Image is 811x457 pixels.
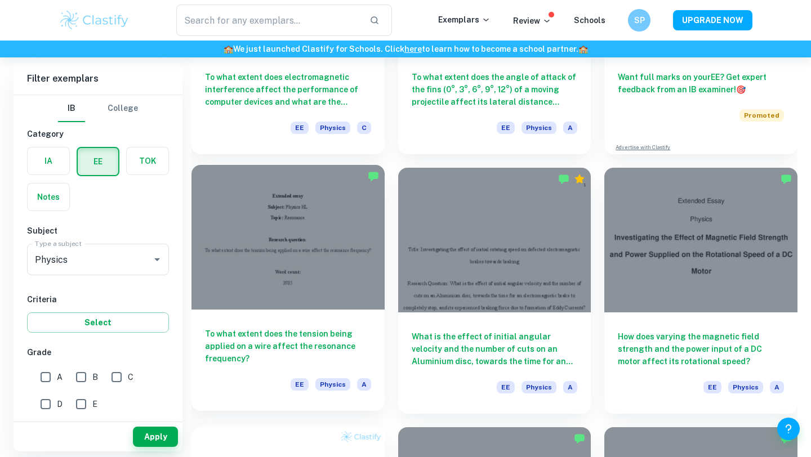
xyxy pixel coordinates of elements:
[27,293,169,306] h6: Criteria
[27,346,169,359] h6: Grade
[633,14,646,26] h6: SP
[92,398,97,410] span: E
[673,10,752,30] button: UPGRADE NOW
[513,15,551,27] p: Review
[205,328,371,365] h6: To what extent does the tension being applied on a wire affect the resonance frequency?
[59,9,130,32] img: Clastify logo
[315,378,350,391] span: Physics
[604,168,797,414] a: How does varying the magnetic field strength and the power input of a DC motor affect its rotatio...
[2,43,809,55] h6: We just launched Clastify for Schools. Click to learn how to become a school partner.
[27,312,169,333] button: Select
[497,381,515,393] span: EE
[127,147,168,174] button: TOK
[315,122,350,134] span: Physics
[497,122,515,134] span: EE
[628,9,650,32] button: SP
[58,95,85,122] button: IB
[739,109,784,122] span: Promoted
[291,122,309,134] span: EE
[404,44,422,53] a: here
[578,44,588,53] span: 🏫
[574,173,585,185] div: Premium
[522,381,556,393] span: Physics
[398,168,591,414] a: What is the effect of initial angular velocity and the number of cuts on an Aluminium disc, towar...
[357,122,371,134] span: C
[224,44,233,53] span: 🏫
[777,418,800,440] button: Help and Feedback
[770,381,784,393] span: A
[736,85,746,94] span: 🎯
[412,71,578,108] h6: To what extent does the angle of attack of the fins (0°, 3°, 6°, 9°, 12°) of a moving projectile ...
[205,71,371,108] h6: To what extent does electromagnetic interference affect the performance of computer devices and w...
[412,330,578,368] h6: What is the effect of initial angular velocity and the number of cuts on an Aluminium disc, towar...
[149,252,165,267] button: Open
[781,173,792,185] img: Marked
[58,95,138,122] div: Filter type choice
[128,371,133,383] span: C
[368,171,379,182] img: Marked
[728,381,763,393] span: Physics
[616,144,670,151] a: Advertise with Clastify
[35,239,82,248] label: Type a subject
[618,330,784,368] h6: How does varying the magnetic field strength and the power input of a DC motor affect its rotatio...
[574,433,585,444] img: Marked
[563,122,577,134] span: A
[27,225,169,237] h6: Subject
[92,371,98,383] span: B
[14,63,182,95] h6: Filter exemplars
[618,71,784,96] h6: Want full marks on your EE ? Get expert feedback from an IB examiner!
[28,147,69,174] button: IA
[357,378,371,391] span: A
[558,173,569,185] img: Marked
[27,128,169,140] h6: Category
[522,122,556,134] span: Physics
[703,381,721,393] span: EE
[108,95,138,122] button: College
[57,371,63,383] span: A
[176,5,360,36] input: Search for any exemplars...
[563,381,577,393] span: A
[78,148,118,175] button: EE
[57,398,63,410] span: D
[191,168,385,414] a: To what extent does the tension being applied on a wire affect the resonance frequency?EEPhysicsA
[133,427,178,447] button: Apply
[574,16,605,25] a: Schools
[28,183,69,210] button: Notes
[291,378,309,391] span: EE
[438,14,491,26] p: Exemplars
